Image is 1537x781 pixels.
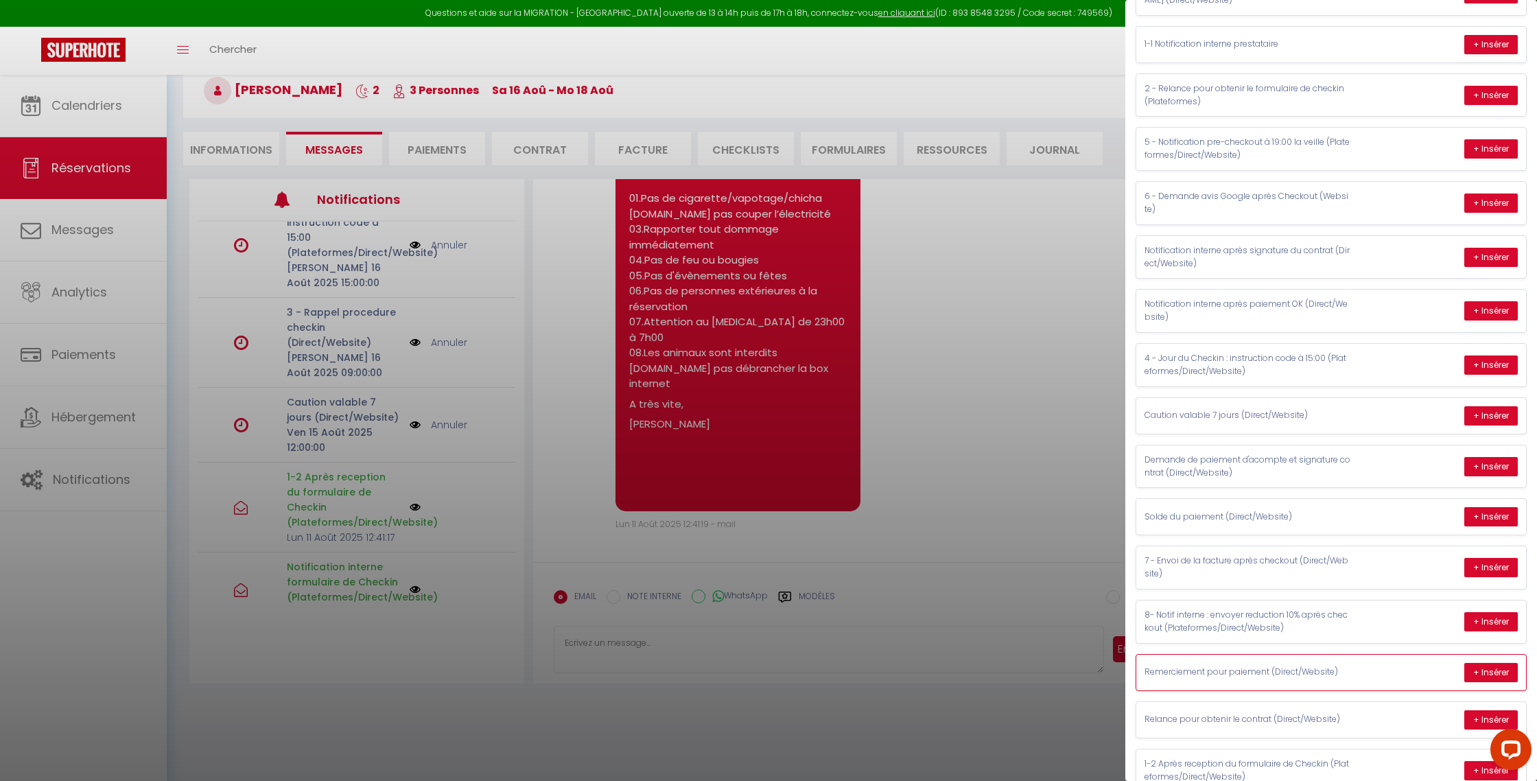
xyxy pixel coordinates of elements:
button: + Insérer [1464,761,1518,780]
p: 8- Notif interne : envoyer reduction 10% après checkout (Plateformes/Direct/Website) [1145,609,1350,635]
button: + Insérer [1464,507,1518,526]
button: + Insérer [1464,194,1518,213]
p: Remerciement pour paiement (Direct/Website) [1145,666,1350,679]
p: Notification interne après paiement OK (Direct/Website) [1145,298,1350,324]
p: Demande de paiement d'acompte et signature contrat (Direct/Website) [1145,454,1350,480]
p: Relance pour obtenir le contrat (Direct/Website) [1145,713,1350,726]
p: 4 - Jour du Checkin : instruction code à 15:00 (Plateformes/Direct/Website) [1145,352,1350,378]
button: + Insérer [1464,139,1518,159]
button: + Insérer [1464,457,1518,476]
p: 7 - Envoi de la facture après checkout (Direct/Website) [1145,555,1350,581]
button: + Insérer [1464,710,1518,730]
button: + Insérer [1464,558,1518,577]
p: 2 - Relance pour obtenir le formulaire de checkin (Plateformes) [1145,82,1350,108]
button: + Insérer [1464,612,1518,631]
button: + Insérer [1464,248,1518,267]
p: 5 - Notification pre-checkout à 19:00 la veille (Plateformes/Direct/Website) [1145,136,1350,162]
p: Caution valable 7 jours (Direct/Website) [1145,409,1350,422]
button: + Insérer [1464,355,1518,375]
button: + Insérer [1464,35,1518,54]
p: 6 - Demande avis Google après Checkout (Website) [1145,190,1350,216]
p: Notification interne après signature du contrat (Direct/Website) [1145,244,1350,270]
button: + Insérer [1464,301,1518,320]
button: + Insérer [1464,663,1518,682]
button: + Insérer [1464,406,1518,426]
p: Solde du paiement (Direct/Website) [1145,511,1350,524]
iframe: LiveChat chat widget [1479,723,1537,781]
p: 1-1 Notification interne prestataire [1145,38,1350,51]
button: + Insérer [1464,86,1518,105]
